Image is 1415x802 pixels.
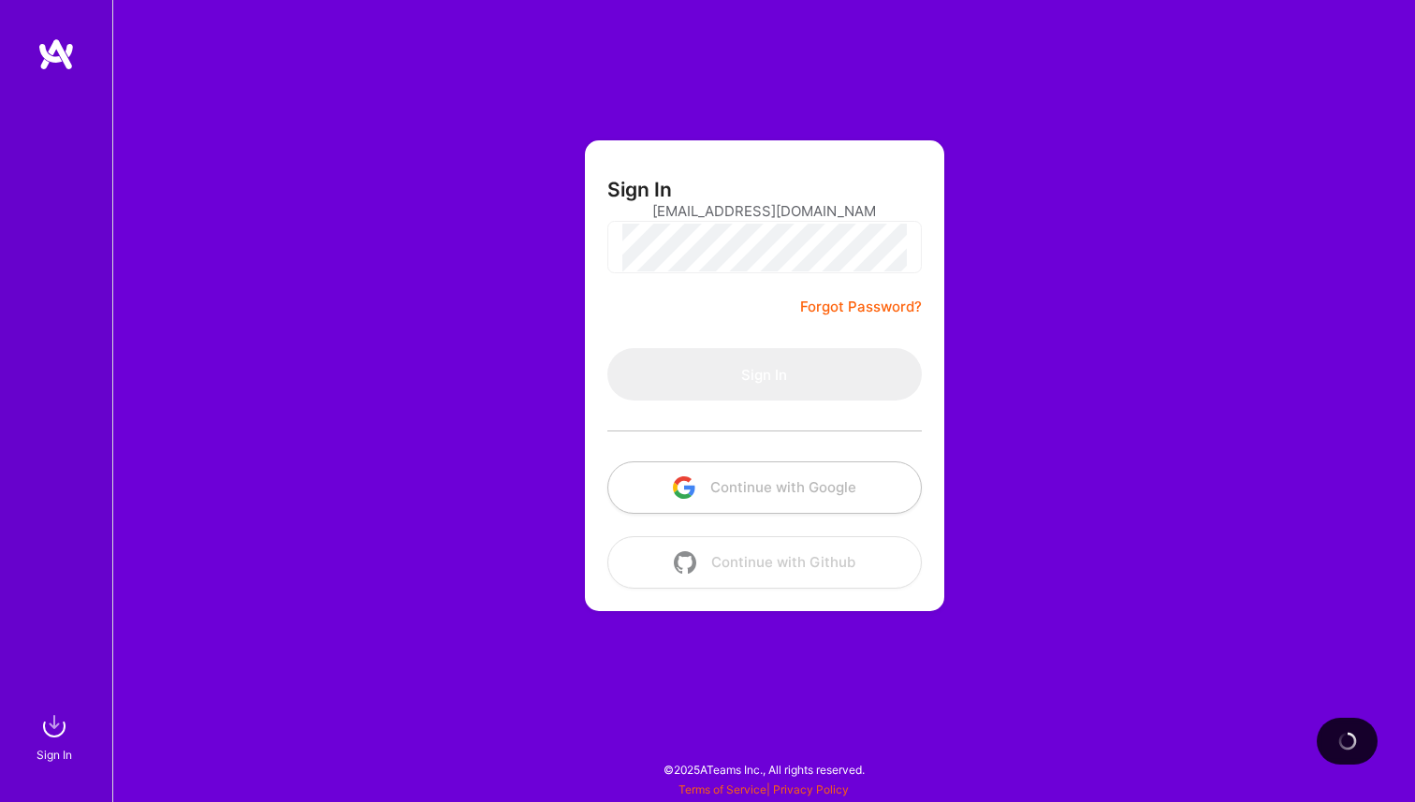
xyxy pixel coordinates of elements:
[607,178,672,201] h3: Sign In
[37,37,75,71] img: logo
[607,461,922,514] button: Continue with Google
[36,707,73,745] img: sign in
[773,782,849,796] a: Privacy Policy
[607,536,922,589] button: Continue with Github
[673,476,695,499] img: icon
[800,296,922,318] a: Forgot Password?
[36,745,72,765] div: Sign In
[112,746,1415,793] div: © 2025 ATeams Inc., All rights reserved.
[39,707,73,765] a: sign inSign In
[674,551,696,574] img: icon
[678,782,849,796] span: |
[1337,731,1358,751] img: loading
[652,187,877,235] input: Email...
[678,782,766,796] a: Terms of Service
[607,348,922,401] button: Sign In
